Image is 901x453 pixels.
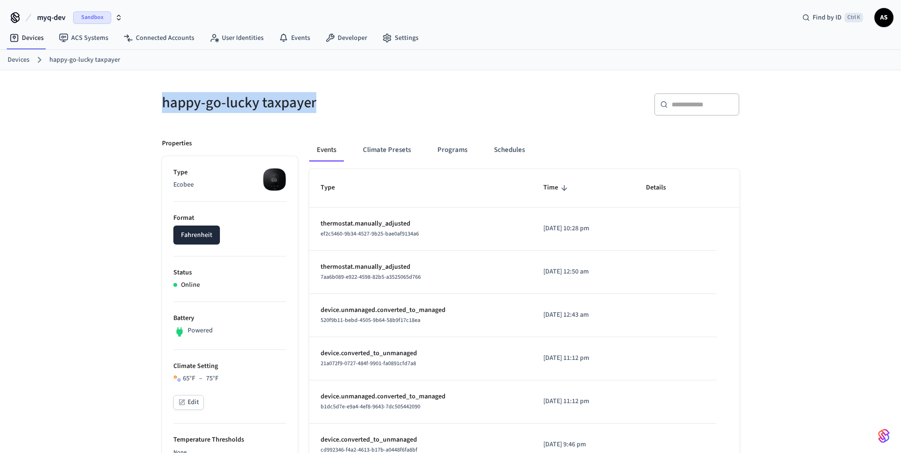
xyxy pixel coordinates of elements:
[543,310,623,320] p: [DATE] 12:43 am
[543,180,570,195] span: Time
[795,9,871,26] div: Find by IDCtrl K
[321,305,521,315] p: device.unmanaged.converted_to_managed
[321,359,416,368] span: 21a072f9-0727-484f-9901-fa0891cfd7a8
[375,29,426,47] a: Settings
[173,226,220,245] button: Fahrenheit
[543,396,623,406] p: [DATE] 11:12 pm
[202,29,271,47] a: User Identities
[321,262,521,272] p: thermostat.manually_adjusted
[173,213,286,223] p: Format
[162,139,192,149] p: Properties
[486,139,532,161] button: Schedules
[543,440,623,450] p: [DATE] 9:46 pm
[188,326,213,336] p: Powered
[199,374,202,384] span: –
[543,267,623,277] p: [DATE] 12:50 am
[51,29,116,47] a: ACS Systems
[181,280,200,290] p: Online
[321,403,420,411] span: b1dc5d7e-e9a4-4ef8-9643-7dc505442090
[321,316,420,324] span: 520f9b11-bebd-4505-9b64-58b9f17c18ea
[183,374,218,384] div: 65 °F 75 °F
[318,29,375,47] a: Developer
[173,435,286,445] p: Temperature Thresholds
[321,230,419,238] span: ef2c5460-9b34-4527-9b25-bae0af9134a6
[73,11,111,24] span: Sandbox
[321,219,521,229] p: thermostat.manually_adjusted
[173,361,286,371] p: Climate Setting
[813,13,842,22] span: Find by ID
[878,428,890,444] img: SeamLogoGradient.69752ec5.svg
[37,12,66,23] span: myq-dev
[263,168,286,191] img: ecobee_lite_3
[173,375,181,382] img: Heat Cool
[2,29,51,47] a: Devices
[543,224,623,234] p: [DATE] 10:28 pm
[173,268,286,278] p: Status
[162,93,445,113] h5: happy-go-lucky taxpayer
[321,273,421,281] span: 7aa6b089-e922-4598-82b5-a3525065d766
[271,29,318,47] a: Events
[49,55,120,65] a: happy-go-lucky taxpayer
[844,13,863,22] span: Ctrl K
[321,435,521,445] p: device.converted_to_unmanaged
[309,139,344,161] button: Events
[543,353,623,363] p: [DATE] 11:12 pm
[173,313,286,323] p: Battery
[355,139,418,161] button: Climate Presets
[321,392,521,402] p: device.unmanaged.converted_to_managed
[430,139,475,161] button: Programs
[173,395,204,410] button: Edit
[8,55,29,65] a: Devices
[875,9,892,26] span: AS
[874,8,893,27] button: AS
[173,180,286,190] p: Ecobee
[321,349,521,359] p: device.converted_to_unmanaged
[646,180,678,195] span: Details
[173,168,286,178] p: Type
[116,29,202,47] a: Connected Accounts
[321,180,347,195] span: Type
